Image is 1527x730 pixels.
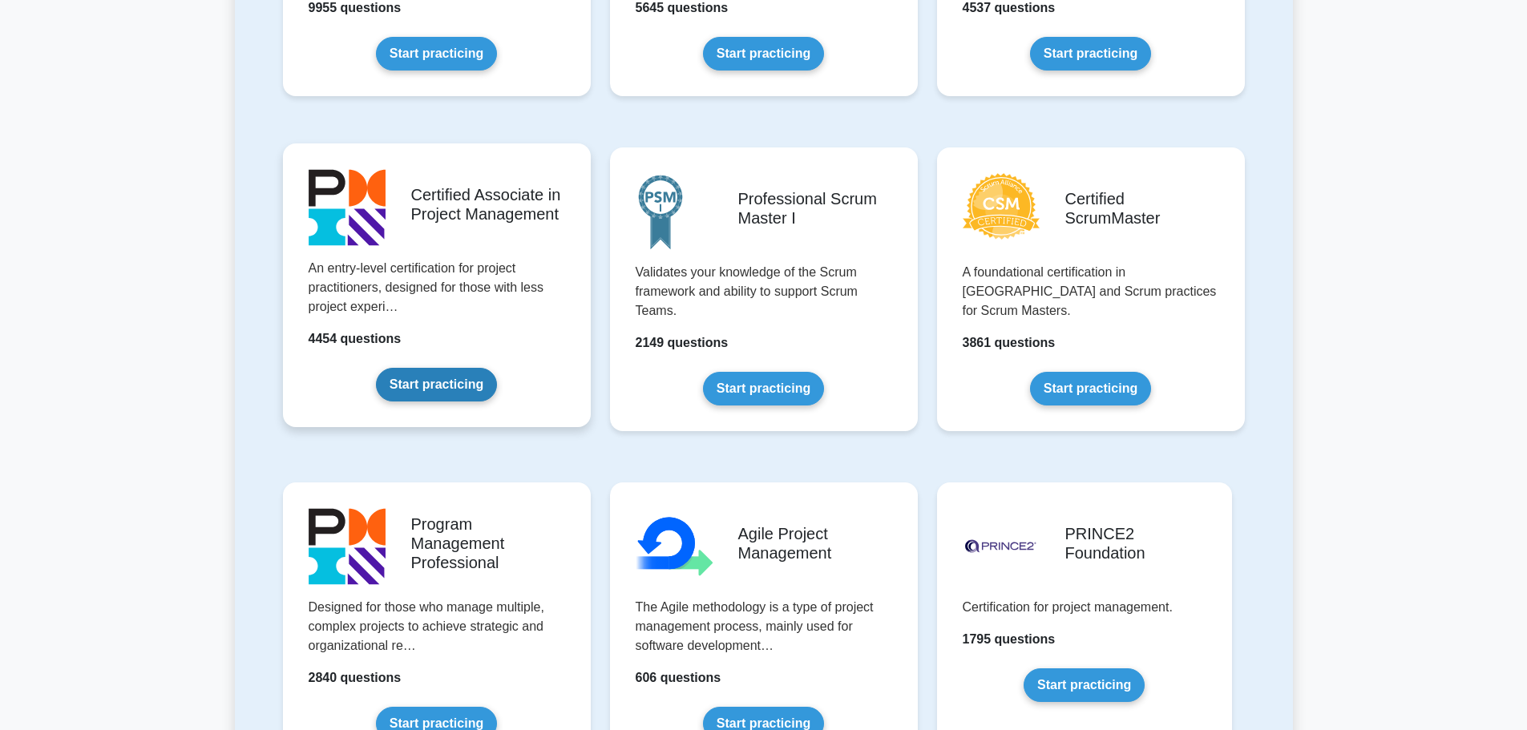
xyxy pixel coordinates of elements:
a: Start practicing [376,368,497,401]
a: Start practicing [1024,668,1145,702]
a: Start practicing [703,37,824,71]
a: Start practicing [703,372,824,405]
a: Start practicing [1030,37,1151,71]
a: Start practicing [376,37,497,71]
a: Start practicing [1030,372,1151,405]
